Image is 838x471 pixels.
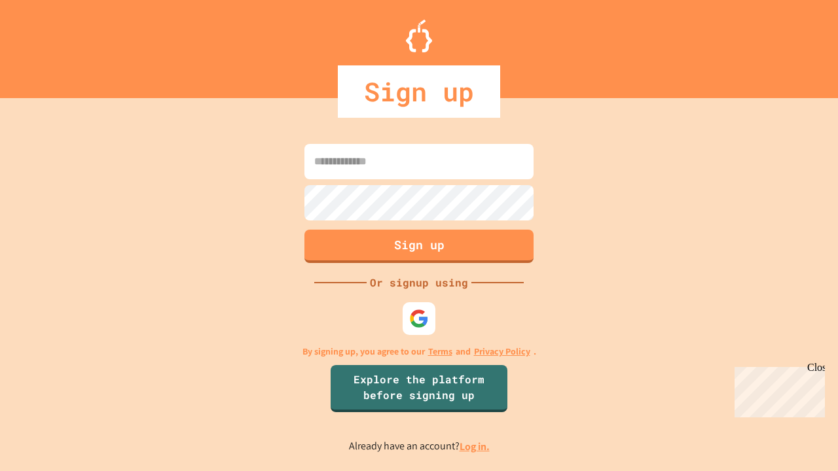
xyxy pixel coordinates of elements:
button: Sign up [304,230,534,263]
div: Sign up [338,65,500,118]
p: By signing up, you agree to our and . [302,345,536,358]
iframe: chat widget [729,362,825,417]
a: Log in. [460,440,490,453]
div: Or signup using [367,275,471,290]
a: Terms [428,345,452,358]
img: Logo.svg [406,20,432,52]
a: Privacy Policy [474,345,530,358]
div: Chat with us now!Close [5,5,90,83]
p: Already have an account? [349,438,490,455]
img: google-icon.svg [409,309,429,328]
a: Explore the platform before signing up [331,365,507,412]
